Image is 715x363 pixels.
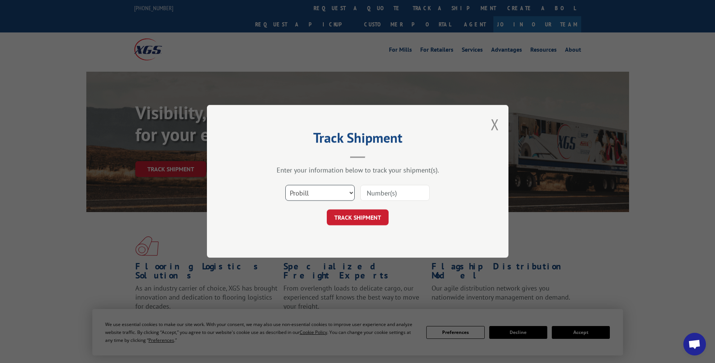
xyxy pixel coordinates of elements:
button: TRACK SHIPMENT [327,210,389,226]
h2: Track Shipment [245,132,471,147]
button: Close modal [491,114,499,134]
input: Number(s) [360,185,430,201]
div: Open chat [683,333,706,355]
div: Enter your information below to track your shipment(s). [245,166,471,175]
